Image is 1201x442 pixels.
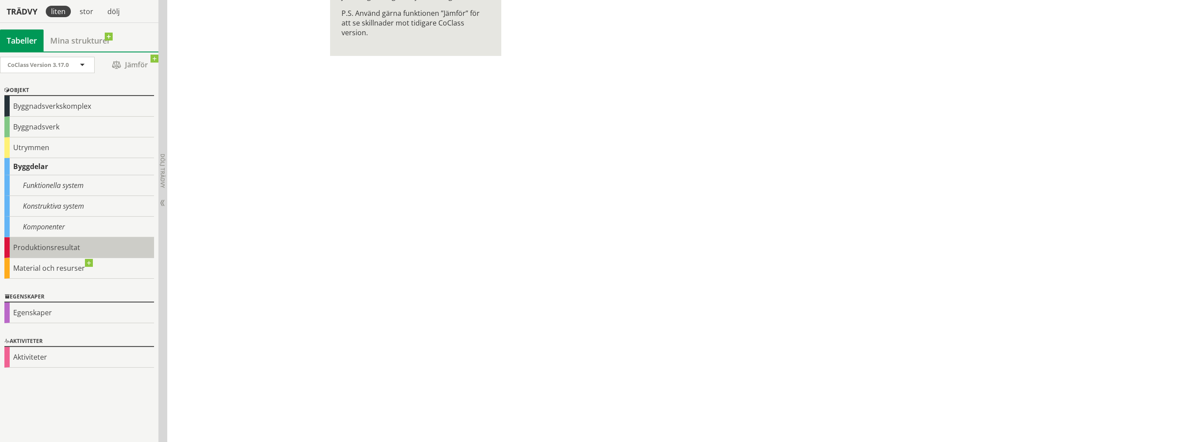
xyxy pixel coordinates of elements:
span: Dölj trädvy [159,154,166,188]
div: Byggnadsverk [4,117,154,137]
div: dölj [102,6,125,17]
div: Byggdelar [4,158,154,175]
div: Byggnadsverkskomplex [4,96,154,117]
div: Utrymmen [4,137,154,158]
div: Funktionella system [4,175,154,196]
div: Aktiviteter [4,336,154,347]
div: Material och resurser [4,258,154,279]
div: Egenskaper [4,302,154,323]
span: CoClass Version 3.17.0 [7,61,69,69]
div: Produktionsresultat [4,237,154,258]
div: Aktiviteter [4,347,154,368]
div: liten [46,6,71,17]
div: Komponenter [4,217,154,237]
p: P.S. Använd gärna funktionen ”Jämför” för att se skillnader mot tidigare CoClass version. [342,8,490,37]
div: Konstruktiva system [4,196,154,217]
div: Egenskaper [4,292,154,302]
div: Objekt [4,85,154,96]
div: stor [74,6,99,17]
span: Jämför [103,57,156,73]
div: Trädvy [2,7,42,16]
a: Mina strukturer [44,29,117,52]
